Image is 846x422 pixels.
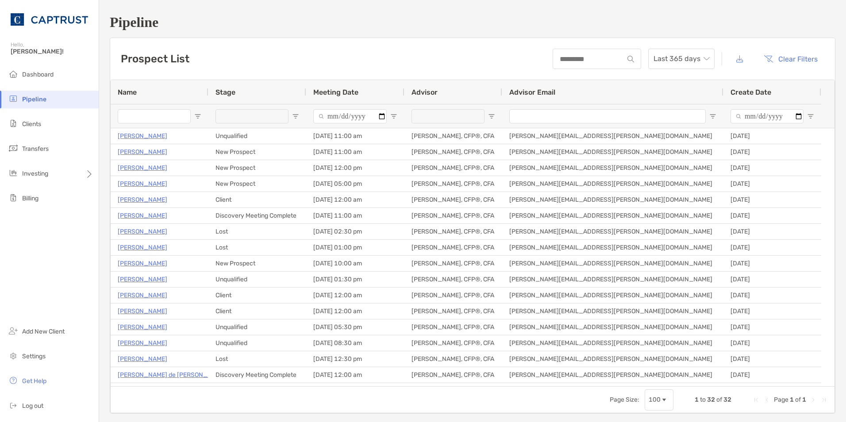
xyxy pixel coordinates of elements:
div: [PERSON_NAME][EMAIL_ADDRESS][PERSON_NAME][DOMAIN_NAME] [502,208,723,223]
div: [PERSON_NAME][EMAIL_ADDRESS][PERSON_NAME][DOMAIN_NAME] [502,335,723,351]
p: [PERSON_NAME] [118,306,167,317]
img: settings icon [8,350,19,361]
a: [PERSON_NAME] [118,274,167,285]
div: [DATE] 12:00 am [306,192,404,207]
div: [DATE] 02:30 pm [306,224,404,239]
span: 32 [723,396,731,403]
div: [DATE] [723,288,821,303]
a: [PERSON_NAME] [118,353,167,364]
button: Open Filter Menu [194,113,201,120]
div: [PERSON_NAME][EMAIL_ADDRESS][PERSON_NAME][DOMAIN_NAME] [502,240,723,255]
a: [PERSON_NAME] [118,322,167,333]
div: [PERSON_NAME][EMAIL_ADDRESS][PERSON_NAME][DOMAIN_NAME] [502,256,723,271]
p: [PERSON_NAME] [118,194,167,205]
span: Advisor [411,88,438,96]
div: [DATE] [723,272,821,287]
span: Page [774,396,788,403]
div: [DATE] 10:00 am [306,256,404,271]
p: [PERSON_NAME] [118,242,167,253]
div: [PERSON_NAME], CFP®, CFA [404,144,502,160]
div: [PERSON_NAME][EMAIL_ADDRESS][PERSON_NAME][DOMAIN_NAME] [502,144,723,160]
div: [PERSON_NAME], CFP®, CFA [404,303,502,319]
div: Unqualified [208,383,306,399]
div: [DATE] [723,128,821,144]
div: [DATE] 12:00 am [306,288,404,303]
input: Name Filter Input [118,109,191,123]
img: add_new_client icon [8,326,19,336]
span: Advisor Email [509,88,555,96]
div: [DATE] [723,367,821,383]
div: [DATE] 11:00 am [306,144,404,160]
div: Client [208,192,306,207]
div: [PERSON_NAME], CFP®, CFA [404,335,502,351]
img: get-help icon [8,375,19,386]
div: [PERSON_NAME], CFP®, CFA [404,224,502,239]
div: [DATE] 03:30 pm [306,383,404,399]
a: [PERSON_NAME] [118,338,167,349]
div: [DATE] [723,144,821,160]
input: Advisor Email Filter Input [509,109,706,123]
span: Dashboard [22,71,54,78]
img: transfers icon [8,143,19,153]
p: [PERSON_NAME] [118,130,167,142]
div: [PERSON_NAME], CFP®, CFA [404,160,502,176]
a: [PERSON_NAME] [118,258,167,269]
span: to [700,396,706,403]
span: Clients [22,120,41,128]
h1: Pipeline [110,14,835,31]
div: [DATE] [723,335,821,351]
div: [DATE] [723,240,821,255]
div: Previous Page [763,396,770,403]
div: [PERSON_NAME], CFP®, CFA [404,240,502,255]
img: CAPTRUST Logo [11,4,88,35]
button: Open Filter Menu [292,113,299,120]
div: Unqualified [208,272,306,287]
h3: Prospect List [121,53,189,65]
span: Transfers [22,145,49,153]
div: [DATE] 11:00 am [306,128,404,144]
div: [PERSON_NAME], CFP®, CFA [404,128,502,144]
span: Investing [22,170,48,177]
span: Pipeline [22,96,46,103]
div: [DATE] [723,192,821,207]
div: Page Size: [610,396,639,403]
div: [DATE] [723,208,821,223]
div: 100 [649,396,661,403]
a: [PERSON_NAME] [118,178,167,189]
a: [PERSON_NAME] [118,385,167,396]
p: [PERSON_NAME] [118,162,167,173]
a: [PERSON_NAME] [118,226,167,237]
div: [DATE] 05:30 pm [306,319,404,335]
input: Meeting Date Filter Input [313,109,387,123]
div: New Prospect [208,144,306,160]
a: [PERSON_NAME] [118,210,167,221]
a: [PERSON_NAME] [118,290,167,301]
div: [PERSON_NAME], CFP®, CFA [404,367,502,383]
div: [PERSON_NAME][EMAIL_ADDRESS][PERSON_NAME][DOMAIN_NAME] [502,272,723,287]
span: Last 365 days [654,49,709,69]
div: Discovery Meeting Complete [208,367,306,383]
div: [PERSON_NAME], CFP®, CFA [404,383,502,399]
img: dashboard icon [8,69,19,79]
div: [PERSON_NAME][EMAIL_ADDRESS][PERSON_NAME][DOMAIN_NAME] [502,383,723,399]
div: Client [208,288,306,303]
span: Create Date [731,88,771,96]
div: [PERSON_NAME], CFP®, CFA [404,272,502,287]
div: [DATE] [723,256,821,271]
span: [PERSON_NAME]! [11,48,93,55]
div: [DATE] 12:30 pm [306,351,404,367]
img: billing icon [8,192,19,203]
div: New Prospect [208,176,306,192]
span: Add New Client [22,328,65,335]
div: [PERSON_NAME][EMAIL_ADDRESS][PERSON_NAME][DOMAIN_NAME] [502,288,723,303]
div: Discovery Meeting Complete [208,208,306,223]
div: Lost [208,224,306,239]
span: Stage [215,88,235,96]
div: [PERSON_NAME], CFP®, CFA [404,319,502,335]
div: Unqualified [208,128,306,144]
div: New Prospect [208,160,306,176]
